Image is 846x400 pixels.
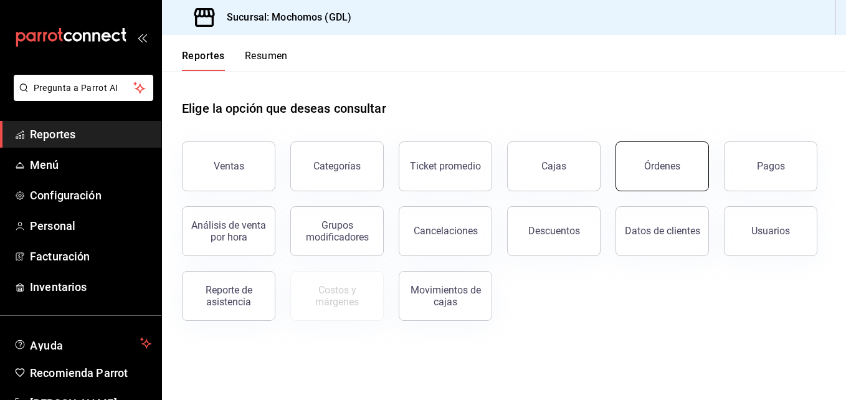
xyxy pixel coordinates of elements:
[615,141,709,191] button: Órdenes
[541,160,566,172] div: Cajas
[30,156,151,173] span: Menú
[414,225,478,237] div: Cancelaciones
[30,364,151,381] span: Recomienda Parrot
[615,206,709,256] button: Datos de clientes
[182,271,275,321] button: Reporte de asistencia
[182,50,225,71] button: Reportes
[528,225,580,237] div: Descuentos
[399,271,492,321] button: Movimientos de cajas
[30,217,151,234] span: Personal
[182,99,386,118] h1: Elige la opción que deseas consultar
[724,206,817,256] button: Usuarios
[30,279,151,295] span: Inventarios
[507,141,601,191] button: Cajas
[182,50,288,71] div: navigation tabs
[137,32,147,42] button: open_drawer_menu
[313,160,361,172] div: Categorías
[399,141,492,191] button: Ticket promedio
[625,225,700,237] div: Datos de clientes
[217,10,351,25] h3: Sucursal: Mochomos (GDL)
[751,225,790,237] div: Usuarios
[9,90,153,103] a: Pregunta a Parrot AI
[298,219,376,243] div: Grupos modificadores
[757,160,785,172] div: Pagos
[14,75,153,101] button: Pregunta a Parrot AI
[30,336,135,351] span: Ayuda
[407,284,484,308] div: Movimientos de cajas
[190,284,267,308] div: Reporte de asistencia
[298,284,376,308] div: Costos y márgenes
[214,160,244,172] div: Ventas
[182,141,275,191] button: Ventas
[190,219,267,243] div: Análisis de venta por hora
[290,271,384,321] button: Contrata inventarios para ver este reporte
[290,206,384,256] button: Grupos modificadores
[290,141,384,191] button: Categorías
[30,187,151,204] span: Configuración
[410,160,481,172] div: Ticket promedio
[399,206,492,256] button: Cancelaciones
[182,206,275,256] button: Análisis de venta por hora
[245,50,288,71] button: Resumen
[30,248,151,265] span: Facturación
[34,82,134,95] span: Pregunta a Parrot AI
[724,141,817,191] button: Pagos
[30,126,151,143] span: Reportes
[644,160,680,172] div: Órdenes
[507,206,601,256] button: Descuentos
